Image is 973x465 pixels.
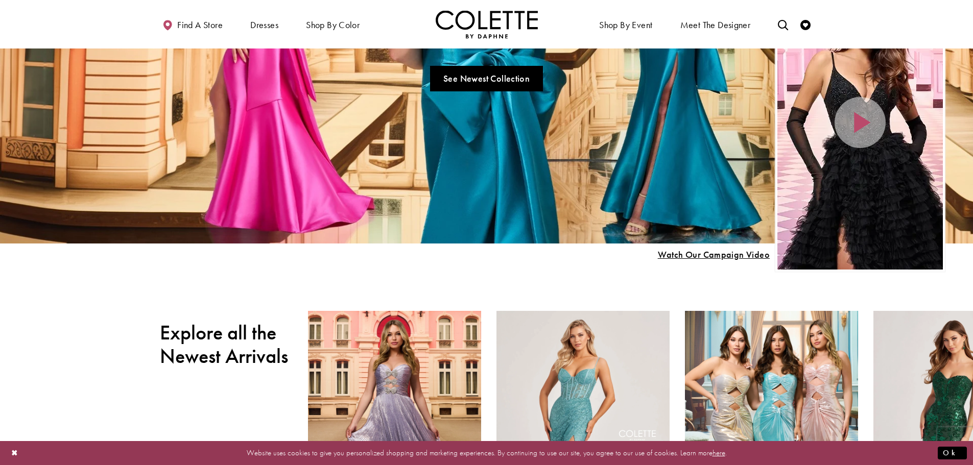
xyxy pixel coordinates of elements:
[436,10,538,38] a: Visit Home Page
[798,10,813,38] a: Check Wishlist
[160,321,293,368] h2: Explore all the Newest Arrivals
[248,10,281,38] span: Dresses
[938,447,967,459] button: Submit Dialog
[713,448,725,458] a: here
[250,20,278,30] span: Dresses
[775,10,791,38] a: Toggle search
[302,62,672,95] ul: Slider Links
[597,10,655,38] span: Shop By Event
[436,10,538,38] img: Colette by Daphne
[657,250,770,260] span: Play Slide #15 Video
[303,10,362,38] span: Shop by color
[678,10,753,38] a: Meet the designer
[680,20,751,30] span: Meet the designer
[74,446,899,460] p: Website uses cookies to give you personalized shopping and marketing experiences. By continuing t...
[430,66,543,91] a: See Newest Collection A Chique Escape All New Styles For Spring 2025
[6,444,23,462] button: Close Dialog
[177,20,223,30] span: Find a store
[599,20,652,30] span: Shop By Event
[160,10,225,38] a: Find a store
[306,20,360,30] span: Shop by color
